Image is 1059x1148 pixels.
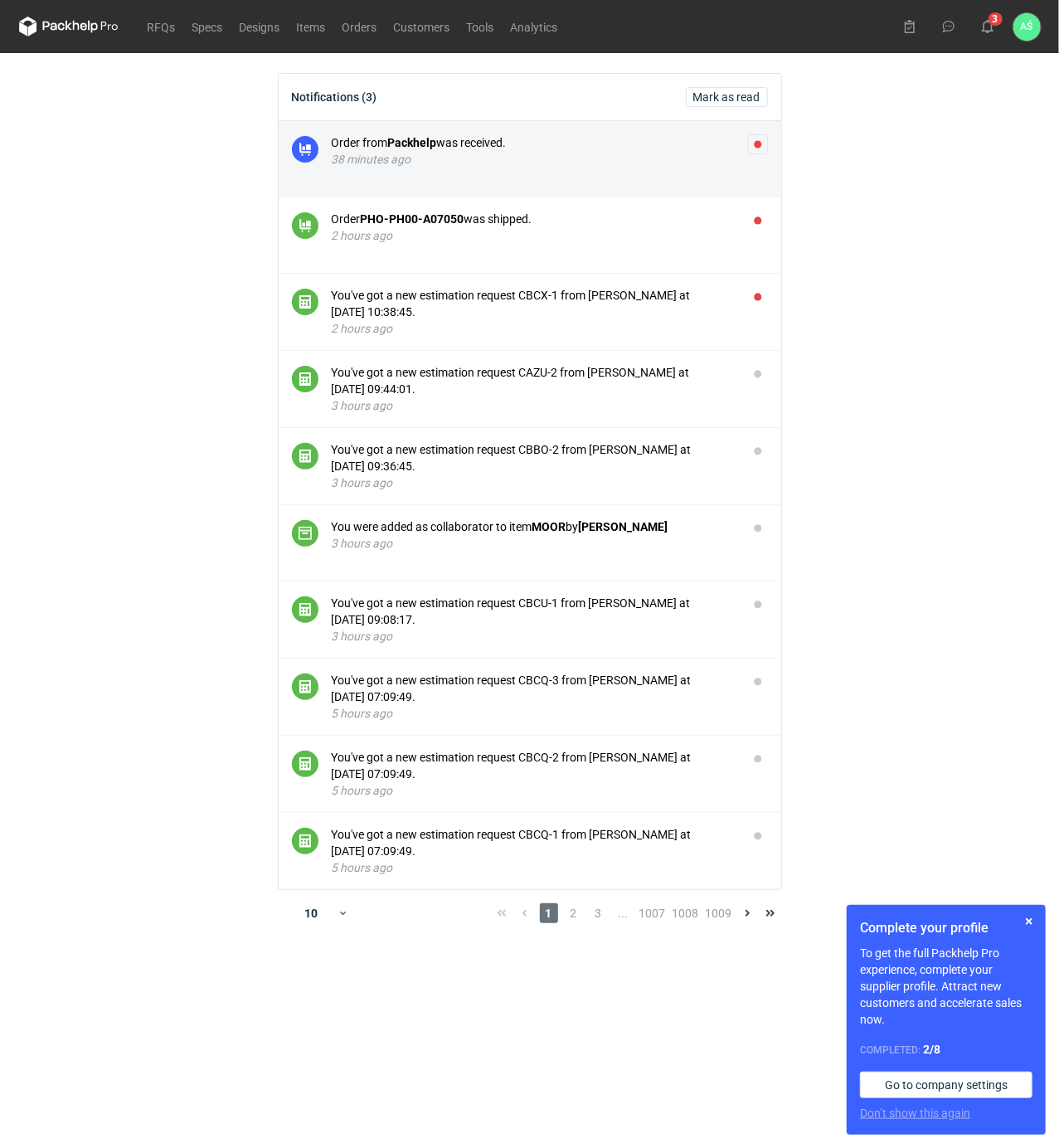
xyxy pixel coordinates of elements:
strong: MOOR [532,520,566,533]
div: You've got a new estimation request CBCQ-2 from [PERSON_NAME] at [DATE] 07:09:49. [332,749,735,782]
span: 1 [540,903,558,923]
div: You've got a new estimation request CBCU-1 from [PERSON_NAME] at [DATE] 09:08:17. [332,595,735,628]
button: You've got a new estimation request CBBO-2 from [PERSON_NAME] at [DATE] 09:36:45.3 hours ago [332,441,735,491]
span: 1007 [639,903,666,923]
span: ... [615,903,633,923]
div: You were added as collaborator to item by [332,518,735,535]
button: You were added as collaborator to itemMOORby[PERSON_NAME]3 hours ago [332,518,735,552]
button: Mark as read [686,87,768,107]
button: You've got a new estimation request CBCQ-2 from [PERSON_NAME] at [DATE] 07:09:49.5 hours ago [332,749,735,799]
a: Items [289,17,334,36]
div: 5 hours ago [332,782,735,799]
button: Don’t show this again [860,1105,970,1121]
button: You've got a new estimation request CBCQ-1 from [PERSON_NAME] at [DATE] 07:09:49.5 hours ago [332,826,735,876]
span: 2 [565,903,583,923]
div: 3 hours ago [332,397,735,414]
a: Designs [231,17,289,36]
button: Skip for now [1019,912,1039,932]
a: RFQs [139,17,184,36]
strong: PHO-PH00-A07050 [361,212,464,226]
a: Specs [184,17,231,36]
span: 1009 [706,903,732,923]
div: Adrian Świerżewski [1013,13,1041,41]
strong: [PERSON_NAME] [579,520,668,533]
button: You've got a new estimation request CAZU-2 from [PERSON_NAME] at [DATE] 09:44:01.3 hours ago [332,364,735,414]
div: Notifications (3) [292,90,377,104]
div: You've got a new estimation request CAZU-2 from [PERSON_NAME] at [DATE] 09:44:01. [332,364,735,397]
a: Go to company settings [860,1072,1032,1098]
a: Tools [459,17,503,36]
div: 3 hours ago [332,474,735,491]
p: To get the full Packhelp Pro experience, complete your supplier profile. Attract new customers an... [860,945,1032,1028]
div: Order was shipped. [332,211,735,227]
button: You've got a new estimation request CBCQ-3 from [PERSON_NAME] at [DATE] 07:09:49.5 hours ago [332,672,735,722]
a: Analytics [503,17,566,36]
span: 1008 [673,903,699,923]
button: You've got a new estimation request CBCU-1 from [PERSON_NAME] at [DATE] 09:08:17.3 hours ago [332,595,735,645]
div: 3 hours ago [332,628,735,645]
div: You've got a new estimation request CBBO-2 from [PERSON_NAME] at [DATE] 09:36:45. [332,441,735,474]
a: Customers [386,17,459,36]
strong: 2 / 8 [923,1043,940,1056]
button: AŚ [1013,13,1041,41]
span: Mark as read [693,91,760,103]
h1: Complete your profile [860,918,1032,938]
button: You've got a new estimation request CBCX-1 from [PERSON_NAME] at [DATE] 10:38:45.2 hours ago [332,287,735,337]
div: Completed: [860,1041,1032,1058]
svg: Packhelp Pro [19,17,119,36]
div: 5 hours ago [332,859,735,876]
div: 2 hours ago [332,227,735,244]
div: Order from was received. [332,134,735,151]
button: Order fromPackhelpwas received.38 minutes ago [332,134,735,168]
div: You've got a new estimation request CBCQ-3 from [PERSON_NAME] at [DATE] 07:09:49. [332,672,735,705]
div: 2 hours ago [332,320,735,337]
div: You've got a new estimation request CBCQ-1 from [PERSON_NAME] at [DATE] 07:09:49. [332,826,735,859]
a: Orders [334,17,386,36]
div: 10 [284,902,338,925]
button: OrderPHO-PH00-A07050was shipped.2 hours ago [332,211,735,244]
button: 3 [974,13,1001,40]
div: You've got a new estimation request CBCX-1 from [PERSON_NAME] at [DATE] 10:38:45. [332,287,735,320]
div: 3 hours ago [332,535,735,552]
div: 5 hours ago [332,705,735,722]
div: 38 minutes ago [332,151,735,168]
strong: Packhelp [388,136,437,149]
span: 3 [590,903,608,923]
